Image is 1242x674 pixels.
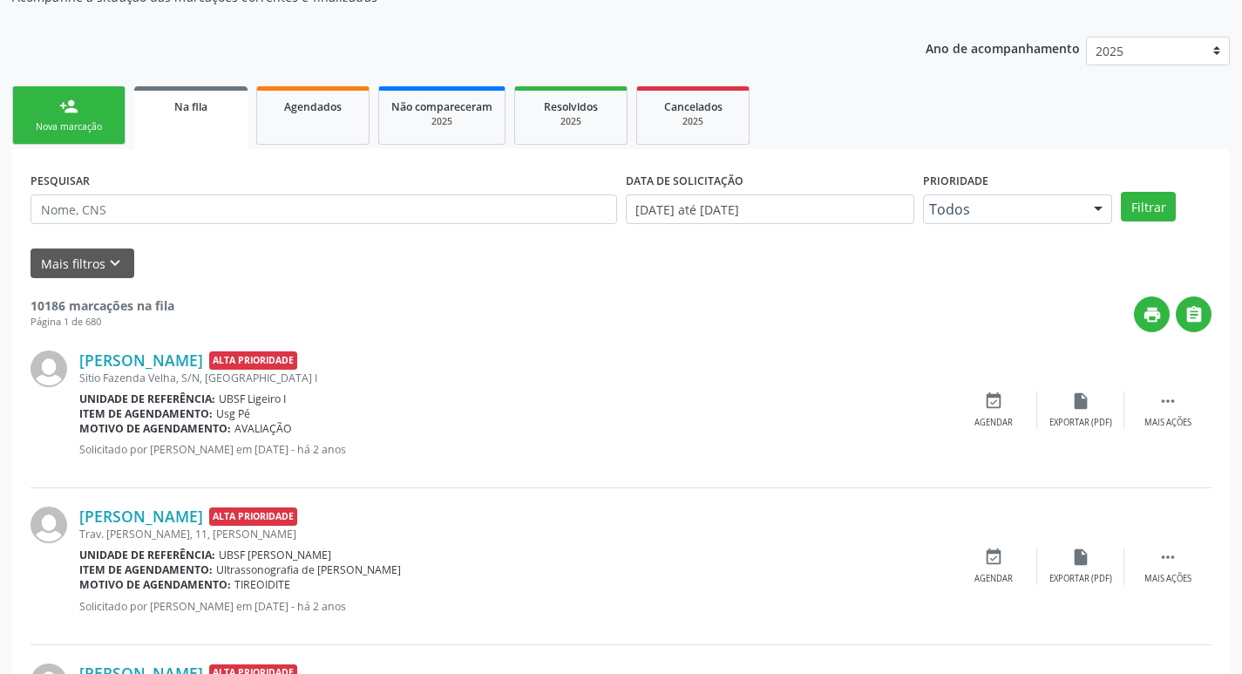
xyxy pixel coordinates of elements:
[31,248,134,279] button: Mais filtroskeyboard_arrow_down
[31,194,617,224] input: Nome, CNS
[79,527,950,541] div: Trav. [PERSON_NAME], 11, [PERSON_NAME]
[1049,417,1112,429] div: Exportar (PDF)
[929,201,1077,218] span: Todos
[79,599,950,614] p: Solicitado por [PERSON_NAME] em [DATE] - há 2 anos
[174,99,207,114] span: Na fila
[544,99,598,114] span: Resolvidos
[1158,391,1178,411] i: 
[79,577,231,592] b: Motivo de agendamento:
[219,391,286,406] span: UBSF Ligeiro I
[527,115,614,128] div: 2025
[974,573,1013,585] div: Agendar
[1144,417,1191,429] div: Mais ações
[105,254,125,273] i: keyboard_arrow_down
[923,167,988,194] label: Prioridade
[79,351,203,370] a: [PERSON_NAME]
[234,577,290,592] span: TIREOIDITE
[1121,192,1176,221] button: Filtrar
[1143,305,1162,324] i: print
[974,417,1013,429] div: Agendar
[1071,548,1090,567] i: insert_drive_file
[1184,305,1204,324] i: 
[216,562,401,577] span: Ultrassonografia de [PERSON_NAME]
[219,548,331,562] span: UBSF [PERSON_NAME]
[79,371,950,385] div: Sitio Fazenda Velha, S/N, [GEOGRAPHIC_DATA] I
[391,115,492,128] div: 2025
[79,391,215,406] b: Unidade de referência:
[1144,573,1191,585] div: Mais ações
[31,297,174,314] strong: 10186 marcações na fila
[1158,548,1178,567] i: 
[25,120,112,133] div: Nova marcação
[31,167,90,194] label: PESQUISAR
[1134,296,1170,332] button: print
[79,548,215,562] b: Unidade de referência:
[1049,573,1112,585] div: Exportar (PDF)
[926,37,1080,58] p: Ano de acompanhamento
[984,548,1003,567] i: event_available
[79,562,213,577] b: Item de agendamento:
[626,167,743,194] label: DATA DE SOLICITAÇÃO
[79,442,950,457] p: Solicitado por [PERSON_NAME] em [DATE] - há 2 anos
[626,194,914,224] input: Selecione um intervalo
[79,507,203,526] a: [PERSON_NAME]
[391,99,492,114] span: Não compareceram
[209,351,297,370] span: Alta Prioridade
[79,406,213,421] b: Item de agendamento:
[31,315,174,330] div: Página 1 de 680
[664,99,723,114] span: Cancelados
[31,351,67,387] img: img
[31,507,67,543] img: img
[284,99,342,114] span: Agendados
[209,507,297,526] span: Alta Prioridade
[1071,391,1090,411] i: insert_drive_file
[79,421,231,436] b: Motivo de agendamento:
[984,391,1003,411] i: event_available
[216,406,250,421] span: Usg Pé
[649,115,736,128] div: 2025
[59,97,78,116] div: person_add
[1176,296,1211,332] button: 
[234,421,292,436] span: AVALIAÇÃO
